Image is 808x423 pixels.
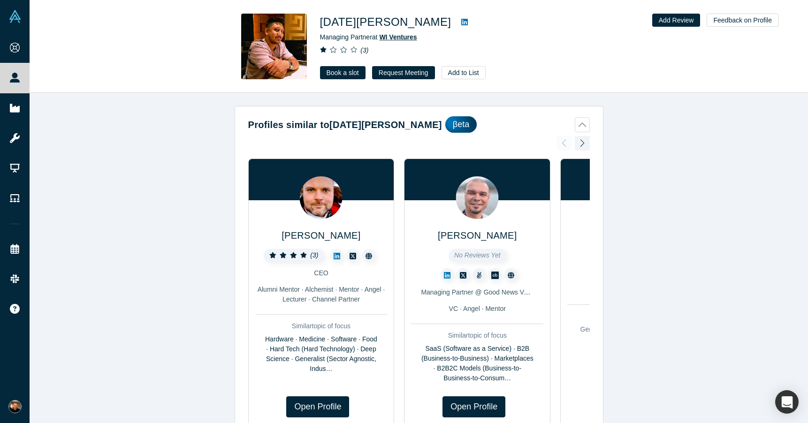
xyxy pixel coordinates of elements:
span: No Reviews Yet [454,251,501,259]
img: Alchemist Vault Logo [8,10,22,23]
div: SaaS (Software as a Service) · B2B (Business-to-Business) · Marketplaces · B2B2C Models (Business... [411,344,543,383]
h2: Profiles similar to [DATE][PERSON_NAME] [248,118,442,132]
button: Add Review [652,14,701,27]
button: Request Meeting [372,66,435,79]
h1: [DATE][PERSON_NAME] [320,14,451,30]
img: Marat Mukhamedyarov's Profile Image [456,176,499,219]
img: Ilya Khanykov's Profile Image [300,176,343,219]
button: Feedback on Profile [707,14,778,27]
a: Book a slot [320,66,366,79]
div: βeta [445,116,477,133]
img: Kartik Agnihotri's Profile Image [241,14,307,79]
span: Managing Partner at [320,33,417,41]
div: VC · Angel · Mentor [411,304,543,314]
button: Add to List [442,66,486,79]
i: ( 3 ) [310,251,318,259]
button: Profiles similar to[DATE][PERSON_NAME]βeta [248,116,590,133]
a: WI Ventures [379,33,417,41]
div: Similar topic of focus [567,311,700,321]
img: Jeff Cherkassky's Account [8,400,22,413]
i: ( 3 ) [360,46,368,54]
div: Similar topic of focus [411,331,543,340]
div: Alumni Mentor · Alchemist · Mentor · Angel · Lecturer · Channel Partner [255,285,388,304]
a: Open Profile [286,396,349,417]
span: CEO [314,269,328,277]
a: Open Profile [442,396,505,417]
div: VC [567,285,700,295]
div: Hardware · Medicine · Software · Food · Hard Tech (Hard Technology) · Deep Science · Generalist (... [255,334,388,374]
span: Generalist (Sector Agnostic, Industry Agnostic) [580,325,687,343]
div: Similar topic of focus [255,321,388,331]
a: [PERSON_NAME] [282,230,360,241]
a: [PERSON_NAME] [438,230,517,241]
span: Managing Partner @ Good News Ventures [421,288,546,296]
